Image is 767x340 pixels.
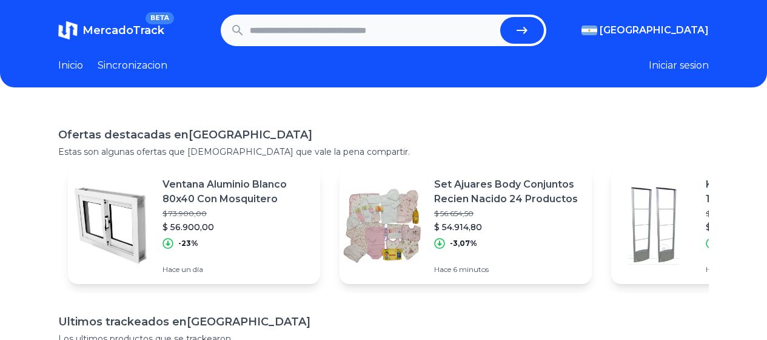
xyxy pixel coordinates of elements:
p: Ventana Aluminio Blanco 80x40 Con Mosquitero [162,177,310,206]
span: MercadoTrack [82,24,164,37]
a: Inicio [58,58,83,73]
p: -3,07% [450,239,477,248]
p: Hace un día [162,265,310,274]
p: $ 54.914,80 [434,221,582,233]
h1: Ofertas destacadas en [GEOGRAPHIC_DATA] [58,126,709,143]
img: Featured image [340,183,424,268]
img: Argentina [581,25,597,35]
p: Hace 6 minutos [434,265,582,274]
button: [GEOGRAPHIC_DATA] [581,23,709,38]
span: BETA [146,12,174,24]
span: [GEOGRAPHIC_DATA] [600,23,709,38]
a: Featured imageSet Ajuares Body Conjuntos Recien Nacido 24 Productos$ 56.654,50$ 54.914,80-3,07%Ha... [340,168,592,284]
img: Featured image [68,183,153,268]
a: Sincronizacion [98,58,167,73]
a: MercadoTrackBETA [58,21,164,40]
p: -23% [178,239,198,248]
p: $ 56.654,50 [434,209,582,219]
img: MercadoTrack [58,21,78,40]
a: Featured imageVentana Aluminio Blanco 80x40 Con Mosquitero$ 73.900,00$ 56.900,00-23%Hace un día [68,168,320,284]
p: Estas son algunas ofertas que [DEMOGRAPHIC_DATA] que vale la pena compartir. [58,146,709,158]
img: Featured image [611,183,696,268]
h1: Ultimos trackeados en [GEOGRAPHIC_DATA] [58,313,709,330]
p: $ 73.900,00 [162,209,310,219]
p: $ 56.900,00 [162,221,310,233]
p: Set Ajuares Body Conjuntos Recien Nacido 24 Productos [434,177,582,206]
button: Iniciar sesion [649,58,709,73]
